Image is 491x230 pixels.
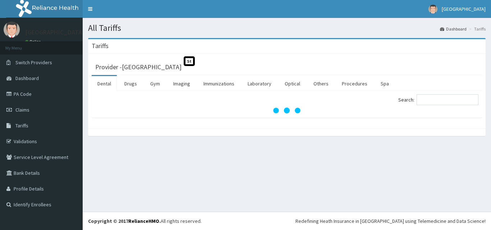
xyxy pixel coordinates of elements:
a: Laboratory [242,76,277,91]
li: Tariffs [467,26,486,32]
strong: Copyright © 2017 . [88,218,161,224]
a: Online [25,39,42,44]
span: Tariffs [15,122,28,129]
img: User Image [428,5,437,14]
svg: audio-loading [272,96,301,125]
a: Others [308,76,334,91]
input: Search: [417,94,478,105]
a: Dental [92,76,117,91]
span: Dashboard [15,75,39,81]
a: RelianceHMO [128,218,159,224]
img: User Image [4,22,20,38]
a: Procedures [336,76,373,91]
span: Claims [15,107,29,113]
footer: All rights reserved. [83,212,491,230]
h3: Provider - [GEOGRAPHIC_DATA] [95,64,182,70]
a: Spa [375,76,395,91]
a: Gym [144,76,166,91]
h1: All Tariffs [88,23,486,33]
a: Immunizations [198,76,240,91]
h3: Tariffs [92,43,109,49]
a: Dashboard [440,26,467,32]
a: Imaging [168,76,196,91]
label: Search: [398,94,478,105]
span: [GEOGRAPHIC_DATA] [442,6,486,12]
a: Drugs [119,76,143,91]
p: [GEOGRAPHIC_DATA] [25,29,84,36]
div: Redefining Heath Insurance in [GEOGRAPHIC_DATA] using Telemedicine and Data Science! [295,217,486,225]
span: St [184,56,195,66]
a: Optical [279,76,306,91]
span: Switch Providers [15,59,52,66]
